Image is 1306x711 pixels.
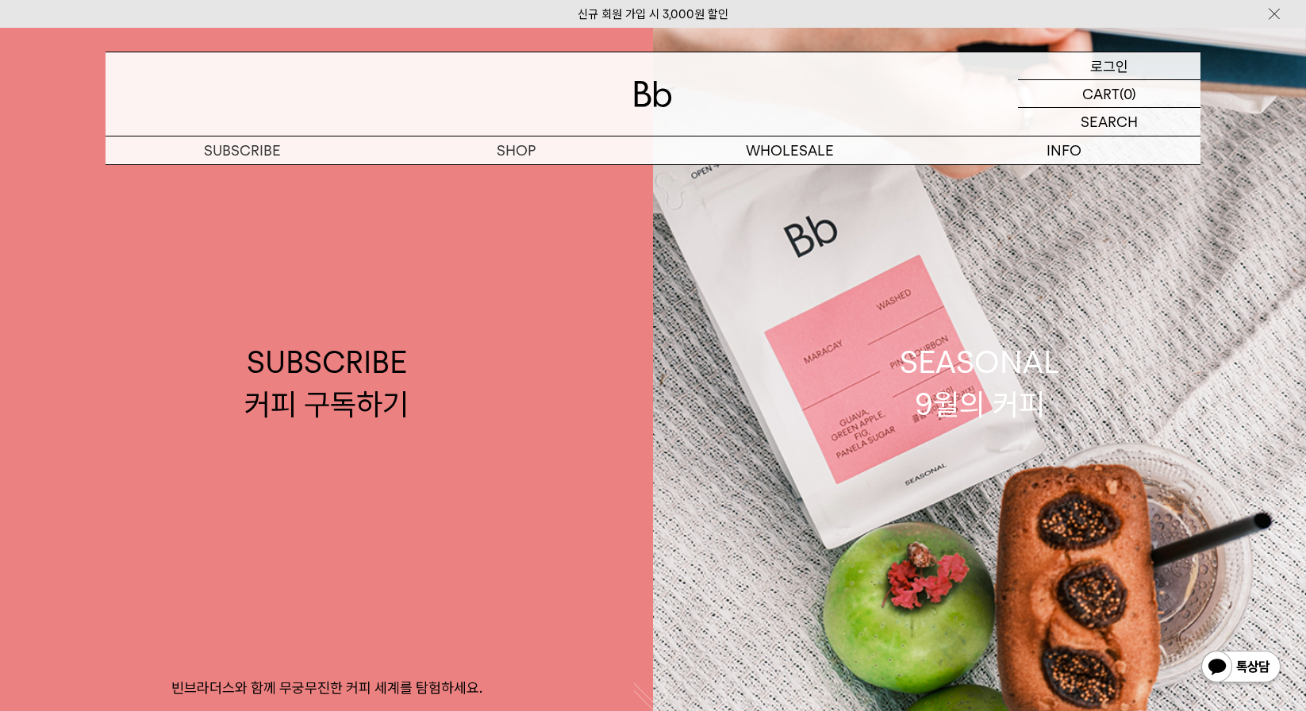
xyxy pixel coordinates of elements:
img: 로고 [634,81,672,107]
p: 로그인 [1090,52,1128,79]
p: INFO [927,136,1200,164]
a: SHOP [379,136,653,164]
a: 로그인 [1018,52,1200,80]
p: CART [1082,80,1120,107]
a: CART (0) [1018,80,1200,108]
div: SEASONAL 9월의 커피 [900,341,1060,425]
img: 카카오톡 채널 1:1 채팅 버튼 [1200,649,1282,687]
p: WHOLESALE [653,136,927,164]
a: SUBSCRIBE [106,136,379,164]
p: (0) [1120,80,1136,107]
div: SUBSCRIBE 커피 구독하기 [244,341,409,425]
p: SEARCH [1081,108,1138,136]
a: 신규 회원 가입 시 3,000원 할인 [578,7,728,21]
